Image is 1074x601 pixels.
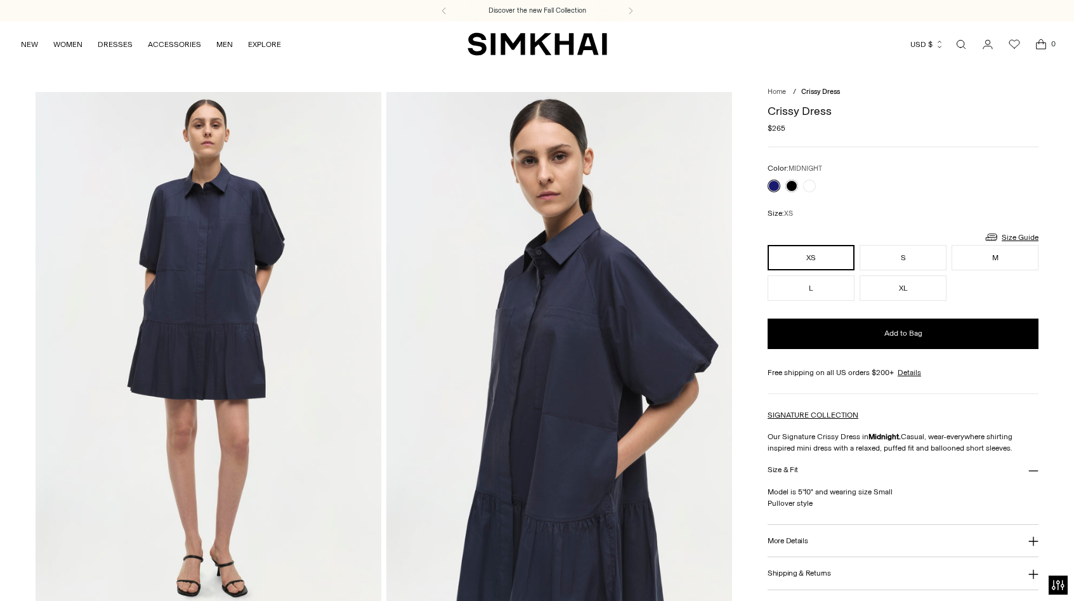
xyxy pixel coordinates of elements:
button: S [860,245,946,270]
a: Wishlist [1002,32,1027,57]
a: Open cart modal [1028,32,1054,57]
a: ACCESSORIES [148,30,201,58]
a: SIGNATURE COLLECTION [768,411,858,419]
span: Crissy Dress [801,88,840,96]
span: XS [784,209,793,218]
nav: breadcrumbs [768,87,1038,98]
a: Go to the account page [975,32,1000,57]
button: Size & Fit [768,454,1038,486]
h1: Crissy Dress [768,105,1038,117]
span: $265 [768,122,785,134]
p: Model is 5'10" and wearing size Small Pullover style [768,486,1038,509]
a: EXPLORE [248,30,281,58]
strong: Midnight [868,432,899,441]
span: MIDNIGHT [789,164,822,173]
span: Add to Bag [884,328,922,339]
button: More Details [768,525,1038,557]
button: USD $ [910,30,944,58]
h3: More Details [768,537,808,545]
a: DRESSES [98,30,133,58]
a: SIMKHAI [468,32,607,56]
span: 0 [1047,38,1059,50]
button: Shipping & Returns [768,557,1038,590]
a: Size Guide [984,229,1038,245]
a: Details [898,367,921,378]
a: NEW [21,30,38,58]
label: Size: [768,208,793,220]
h3: Size & Fit [768,466,798,474]
a: MEN [216,30,233,58]
button: Add to Bag [768,319,1038,349]
a: Home [768,88,786,96]
a: Open search modal [948,32,974,57]
button: M [952,245,1038,270]
button: L [768,275,855,301]
span: Our Signature Crissy Dress in [768,432,899,441]
button: XS [768,245,855,270]
h3: Shipping & Returns [768,569,831,578]
a: Discover the new Fall Collection [488,6,586,16]
strong: . [899,432,901,441]
label: Color: [768,162,822,175]
div: / [793,87,796,98]
button: XL [860,275,946,301]
a: WOMEN [53,30,82,58]
div: Free shipping on all US orders $200+ [768,367,1038,378]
